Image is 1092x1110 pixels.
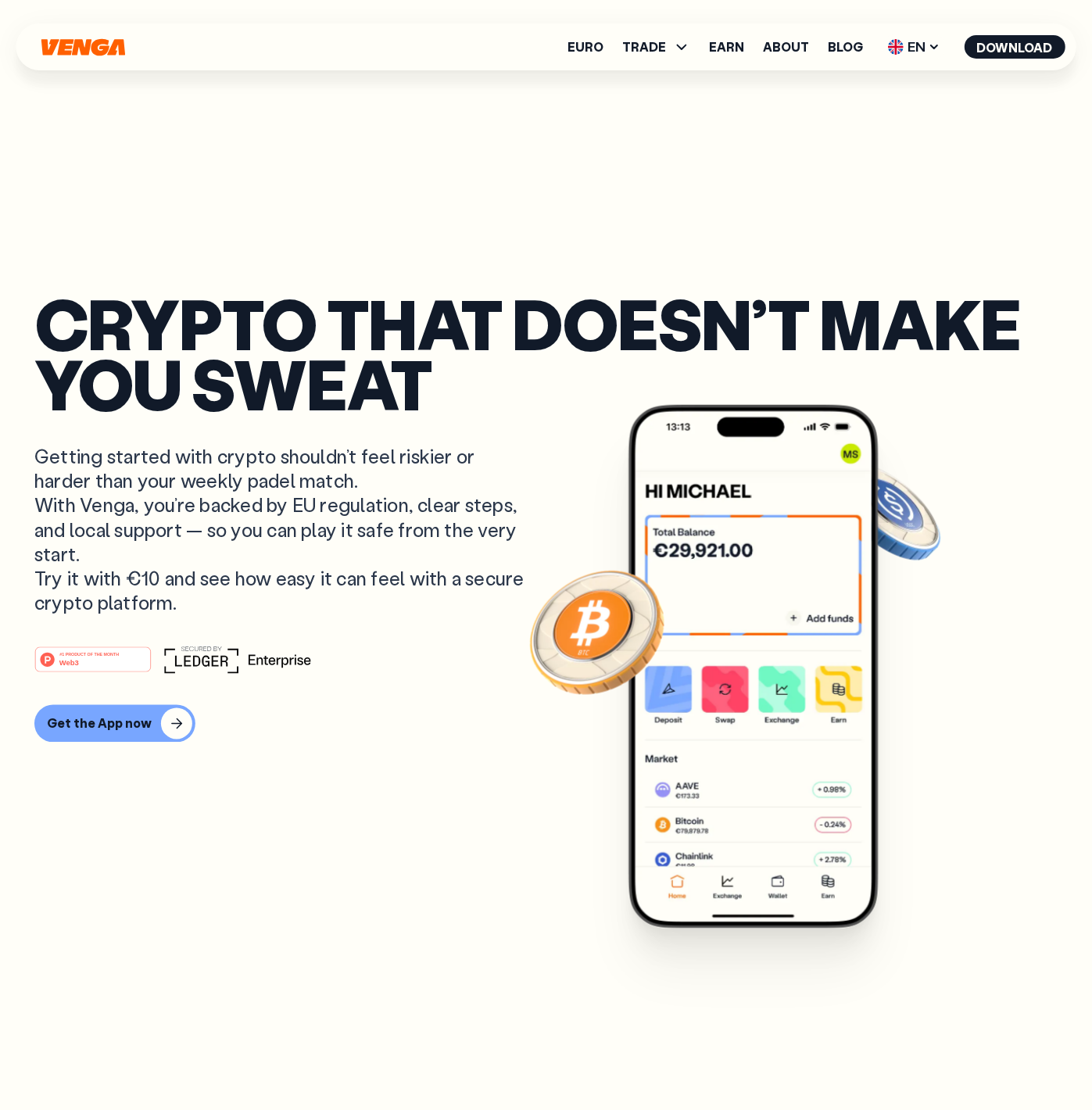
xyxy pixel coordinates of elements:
[710,41,745,53] a: Earn
[527,561,668,702] img: Bitcoin
[34,444,528,614] p: Getting started with crypto shouldn’t feel riskier or harder than your weekly padel match. With V...
[888,39,904,55] img: flag-uk
[34,293,1058,413] p: Crypto that doesn’t make you sweat
[965,35,1065,59] button: Download
[34,656,152,676] a: #1 PRODUCT OF THE MONTHWeb3
[622,41,666,53] span: TRADE
[47,716,152,732] div: Get the App now
[34,705,1058,743] a: Get the App now
[59,653,119,657] tspan: #1 PRODUCT OF THE MONTH
[832,456,944,568] img: USDC coin
[59,659,79,668] tspan: Web3
[39,38,127,56] svg: Home
[628,405,879,929] img: Venga app main
[567,41,603,53] a: Euro
[764,41,810,53] a: About
[829,41,864,53] a: Blog
[622,38,691,56] span: TRADE
[883,34,946,59] span: EN
[34,705,195,743] button: Get the App now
